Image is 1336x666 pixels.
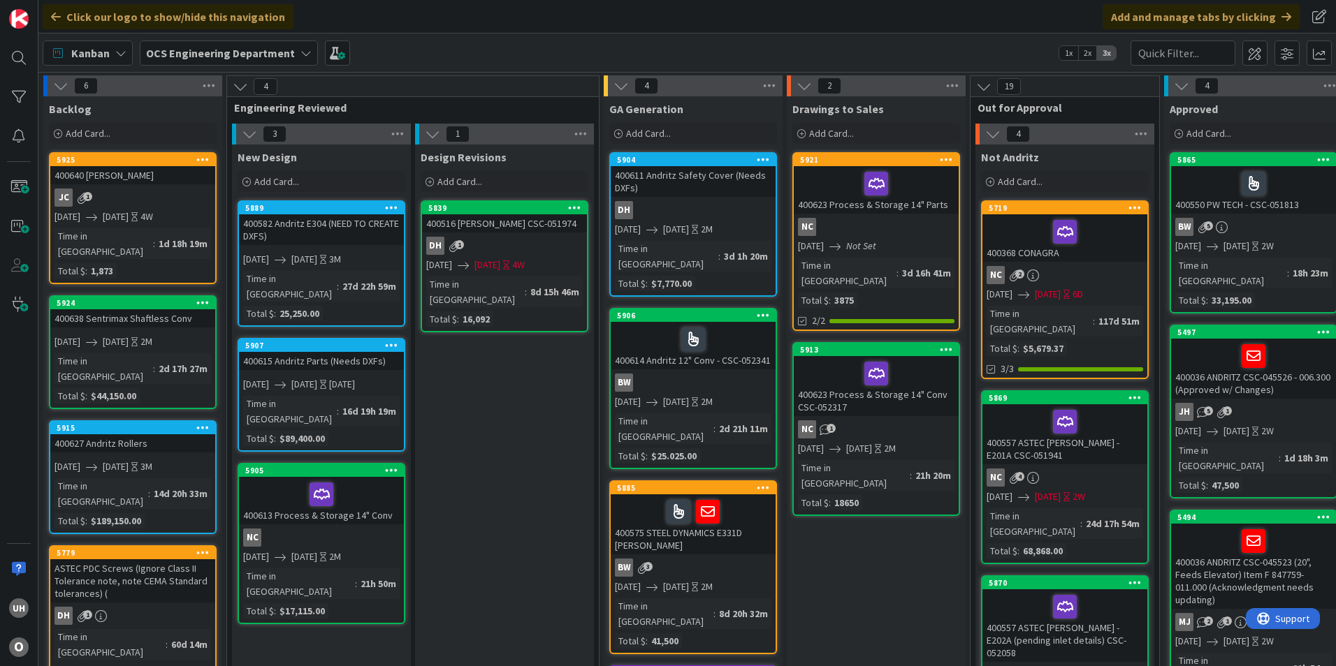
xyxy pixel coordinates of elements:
[245,203,404,213] div: 5889
[459,311,493,327] div: 16,092
[1175,478,1206,493] div: Total $
[337,279,339,294] span: :
[55,459,80,474] span: [DATE]
[884,441,896,456] div: 2M
[50,422,215,434] div: 5915
[701,394,713,409] div: 2M
[611,494,776,554] div: 400575 STEEL DYNAMICS E331D [PERSON_NAME]
[85,263,87,279] span: :
[243,252,269,267] span: [DATE]
[981,390,1149,564] a: 5869400557 ASTEC [PERSON_NAME] - E201A CSC-051941NC[DATE][DATE]2WTime in [GEOGRAPHIC_DATA]:24d 17...
[1186,127,1231,140] span: Add Card...
[1177,155,1336,165] div: 5865
[648,633,682,649] div: 41,500
[50,434,215,452] div: 400627 Andritz Rollers
[428,203,587,213] div: 5839
[1171,511,1336,524] div: 5494
[611,558,776,577] div: BW
[437,175,482,188] span: Add Card...
[329,377,355,392] div: [DATE]
[982,404,1147,464] div: 400557 ASTEC [PERSON_NAME] - E201A CSC-051941
[155,361,211,376] div: 2d 17h 27m
[1171,326,1336,339] div: 5497
[254,175,299,188] span: Add Card...
[43,4,293,29] div: Click our logo to show/hide this navigation
[238,200,405,327] a: 5889400582 Andritz E304 (NEED TO CREATE DXFS)[DATE][DATE]3MTime in [GEOGRAPHIC_DATA]:27d 22h 59mT...
[646,448,648,464] span: :
[291,377,317,392] span: [DATE]
[794,343,959,416] div: 5913400623 Process & Storage 14" Conv CSC-052317
[274,603,276,619] span: :
[83,192,92,201] span: 1
[798,218,816,236] div: NC
[1224,239,1249,253] span: [DATE]
[422,202,587,232] div: 5839400516 [PERSON_NAME] CSC-051974
[1035,489,1061,504] span: [DATE]
[426,311,457,327] div: Total $
[1019,543,1066,558] div: 68,868.00
[1223,406,1232,415] span: 1
[1223,616,1232,626] span: 1
[713,421,716,436] span: :
[422,202,587,214] div: 5839
[1175,218,1193,236] div: BW
[50,309,215,327] div: 400638 Sentrimax Shaftless Conv
[663,222,689,237] span: [DATE]
[1287,265,1289,281] span: :
[615,276,646,291] div: Total $
[798,441,824,456] span: [DATE]
[1171,403,1336,421] div: JH
[910,468,912,483] span: :
[615,448,646,464] div: Total $
[611,201,776,219] div: DH
[798,239,824,253] span: [DATE]
[912,468,954,483] div: 21h 20m
[1082,516,1143,531] div: 24d 17h 54m
[1171,339,1336,399] div: 400036 ANDRITZ CSC-045526 - 006.300 (Approved w/ Changes)
[846,239,876,252] i: Not Set
[276,306,323,321] div: 25,250.00
[66,127,110,140] span: Add Card...
[50,547,215,602] div: 5779ASTEC PDC Screws (Ignore Class II Tolerance note, note CEMA Standard tolerances) (
[982,202,1147,214] div: 5719
[150,486,211,501] div: 14d 20h 33m
[615,394,641,409] span: [DATE]
[800,155,959,165] div: 5921
[982,202,1147,262] div: 5719400368 CONAGRA
[103,209,129,224] span: [DATE]
[798,293,829,308] div: Total $
[243,603,274,619] div: Total $
[1059,46,1078,60] span: 1x
[1015,472,1024,481] span: 4
[846,441,872,456] span: [DATE]
[1224,424,1249,438] span: [DATE]
[794,154,959,166] div: 5921
[49,420,217,534] a: 5915400627 Andritz Rollers[DATE][DATE]3MTime in [GEOGRAPHIC_DATA]:14d 20h 33mTotal $:$189,150.00
[355,576,357,591] span: :
[982,266,1147,284] div: NC
[1073,287,1083,302] div: 6D
[1080,516,1082,531] span: :
[626,127,671,140] span: Add Card...
[792,152,960,331] a: 5921400623 Process & Storage 14" PartsNC[DATE]Not SetTime in [GEOGRAPHIC_DATA]:3d 16h 41mTotal $:...
[276,603,328,619] div: $17,115.00
[792,342,960,516] a: 5913400623 Process & Storage 14" Conv CSC-052317NC[DATE][DATE]2MTime in [GEOGRAPHIC_DATA]:21h 20m...
[329,252,341,267] div: 3M
[987,543,1017,558] div: Total $
[239,352,404,370] div: 400615 Andritz Parts (Needs DXFs)
[1175,239,1201,253] span: [DATE]
[1175,634,1201,649] span: [DATE]
[615,558,633,577] div: BW
[55,228,153,259] div: Time in [GEOGRAPHIC_DATA]
[1175,403,1193,421] div: JH
[1171,524,1336,609] div: 400036 ANDRITZ CSC-045523 (20", Feeds Elevator) Item F 847759-011.000 (Acknowledgment needs updat...
[716,421,771,436] div: 2d 21h 11m
[55,353,153,384] div: Time in [GEOGRAPHIC_DATA]
[55,263,85,279] div: Total $
[1035,287,1061,302] span: [DATE]
[982,468,1147,487] div: NC
[525,284,527,299] span: :
[798,460,910,491] div: Time in [GEOGRAPHIC_DATA]
[1177,327,1336,337] div: 5497
[426,258,452,272] span: [DATE]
